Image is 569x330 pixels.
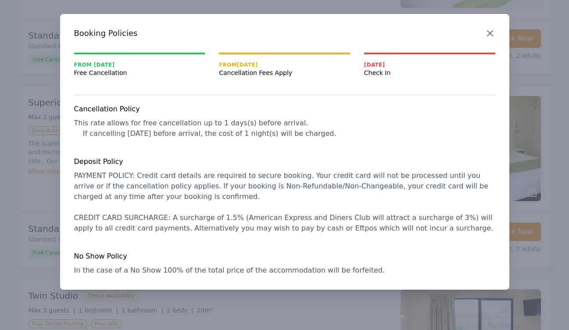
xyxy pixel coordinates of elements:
[74,266,385,274] span: In the case of a No Show 100% of the total price of the accommodation will be forfeited.
[74,28,495,39] h3: Booking Policies
[74,171,495,232] span: PAYMENT POLICY: Credit card details are required to secure booking. Your credit card will not be ...
[74,104,495,114] h4: Cancellation Policy
[74,251,495,262] h4: No Show Policy
[74,119,336,138] span: This rate allows for free cancellation up to 1 days(s) before arrival. If cancelling [DATE] befor...
[364,61,495,68] span: [DATE]
[219,68,350,77] span: Cancellation Fees Apply
[219,61,350,68] span: From [DATE]
[74,68,205,77] span: Free Cancellation
[74,61,205,68] span: From [DATE]
[74,156,495,167] h4: Deposit Policy
[74,53,495,77] nav: Progress mt-20
[364,68,495,77] span: Check In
